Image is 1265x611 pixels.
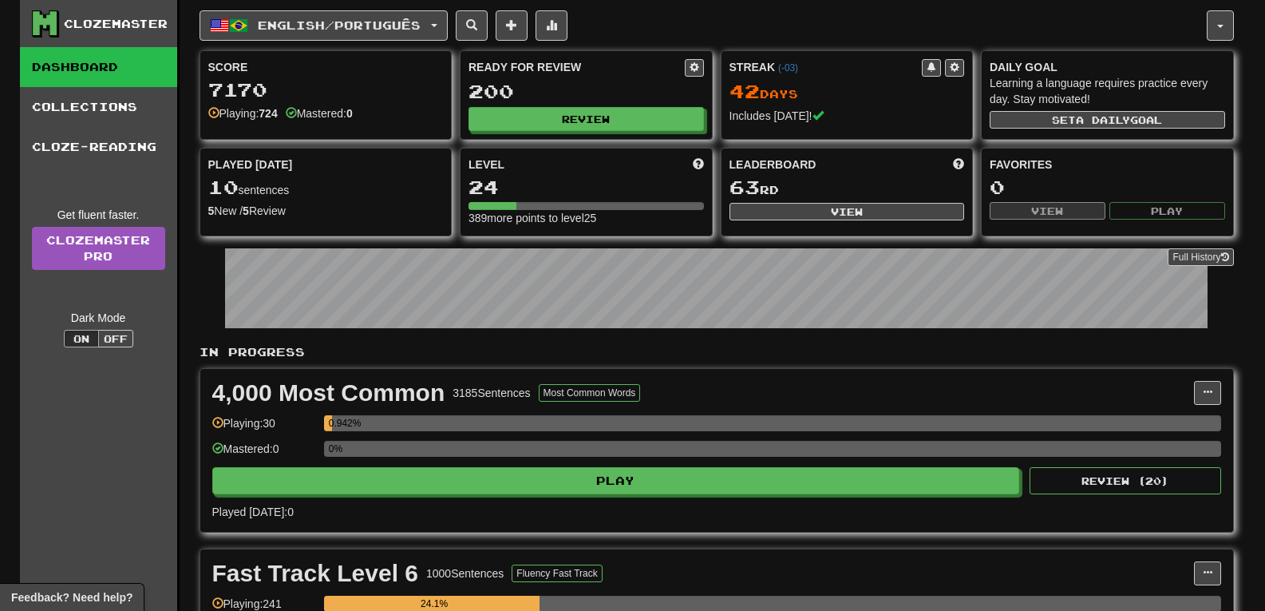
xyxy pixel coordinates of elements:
[20,127,177,167] a: Cloze-Reading
[778,62,798,73] a: (-03)
[539,384,641,402] button: Most Common Words
[496,10,528,41] button: Add sentence to collection
[729,81,965,102] div: Day s
[990,111,1225,129] button: Seta dailygoal
[200,344,1234,360] p: In Progress
[20,47,177,87] a: Dashboard
[426,565,504,581] div: 1000 Sentences
[32,227,165,270] a: ClozemasterPro
[1168,248,1233,266] button: Full History
[729,59,923,75] div: Streak
[259,107,277,120] strong: 724
[32,207,165,223] div: Get fluent faster.
[729,157,816,173] span: Leaderboard
[729,177,965,198] div: rd
[468,177,704,197] div: 24
[1109,202,1225,220] button: Play
[208,177,444,198] div: sentences
[20,87,177,127] a: Collections
[208,176,239,198] span: 10
[329,415,332,431] div: 0.942%
[953,157,964,173] span: This week in points, UTC
[456,10,488,41] button: Search sentences
[286,105,353,121] div: Mastered:
[453,385,530,401] div: 3185 Sentences
[11,589,132,605] span: Open feedback widget
[212,561,419,585] div: Fast Track Level 6
[990,157,1225,173] div: Favorites
[1030,467,1221,494] button: Review (20)
[1076,114,1130,125] span: a daily
[208,59,444,75] div: Score
[990,202,1105,220] button: View
[212,381,445,405] div: 4,000 Most Common
[208,157,293,173] span: Played [DATE]
[212,506,294,518] span: Played [DATE]: 0
[512,565,602,582] button: Fluency Fast Track
[243,204,249,217] strong: 5
[32,310,165,326] div: Dark Mode
[212,415,316,442] div: Playing: 30
[200,10,448,41] button: English/Português
[729,203,965,220] button: View
[468,107,704,131] button: Review
[729,108,965,124] div: Includes [DATE]!
[990,177,1225,197] div: 0
[208,80,444,100] div: 7170
[208,204,215,217] strong: 5
[468,81,704,101] div: 200
[346,107,353,120] strong: 0
[693,157,704,173] span: Score more points to level up
[64,16,168,32] div: Clozemaster
[990,75,1225,107] div: Learning a language requires practice every day. Stay motivated!
[208,203,444,219] div: New / Review
[729,176,760,198] span: 63
[468,210,704,226] div: 389 more points to level 25
[468,59,685,75] div: Ready for Review
[64,330,99,347] button: On
[536,10,567,41] button: More stats
[258,18,421,32] span: English / Português
[212,441,316,467] div: Mastered: 0
[729,80,760,102] span: 42
[990,59,1225,75] div: Daily Goal
[212,467,1020,494] button: Play
[468,157,504,173] span: Level
[98,330,133,347] button: Off
[208,105,278,121] div: Playing:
